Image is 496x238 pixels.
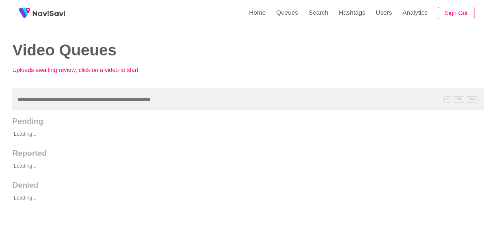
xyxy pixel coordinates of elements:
span: C^K [467,96,477,102]
p: Loading... [12,158,436,174]
p: Uploads awaiting review, click on a video to start [12,67,156,74]
button: Sign Out [438,7,474,20]
span: C^J [454,96,464,102]
p: Loading... [12,126,436,142]
h2: Reported [12,149,484,158]
img: fireSpot [33,10,65,16]
h2: Denied [12,181,484,190]
h2: Pending [12,117,484,126]
span: / [444,96,451,102]
h2: Video Queues [12,42,238,59]
p: Loading... [12,190,436,206]
img: fireSpot [16,5,33,21]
